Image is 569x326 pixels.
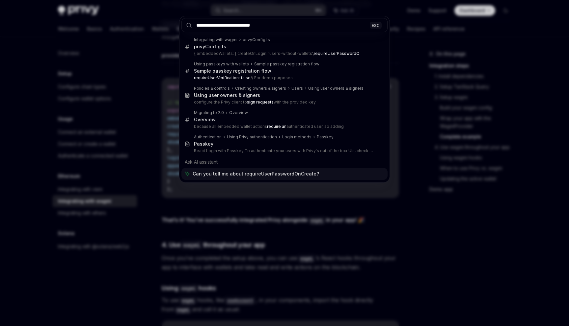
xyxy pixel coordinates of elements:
[194,51,374,56] p: { embeddedWallets: { createOnLogin: 'users-without-wallets',
[194,44,226,50] div: privyConfig.ts
[194,37,237,42] div: Integrating with wagmi
[308,86,364,91] div: Using user owners & signers
[235,86,286,91] div: Creating owners & signers
[314,51,360,56] b: requireUserPasswordO
[267,124,286,129] b: require an
[194,100,374,105] p: configure the Privy client to with the provided key.
[291,86,303,91] div: Users
[370,22,382,29] div: ESC
[194,86,230,91] div: Policies & controls
[194,110,224,115] div: Migrating to 2.0
[194,68,271,74] div: Sample passkey registration flow
[194,141,213,147] div: Passkey
[194,92,260,98] div: Using user owners & signers
[317,134,334,140] div: Passkey
[194,117,216,123] div: Overview
[254,61,319,67] div: Sample passkey registration flow
[181,156,388,168] div: Ask AI assistant
[194,124,374,129] p: because all embedded wallet actions authenticated user, so adding
[243,37,270,42] div: privyConfig.ts
[194,148,374,153] p: React Login with Passkey To authenticate your users with Privy's out of the box UIs, check out UI co
[282,134,312,140] div: Login methods
[193,171,319,177] span: Can you tell me about requireUserPasswordOnCreate?
[194,75,251,80] b: requireUserVerification: false
[194,134,222,140] div: Authentication
[194,75,374,81] p: // For demo purposes
[247,100,274,105] b: sign requests
[194,61,249,67] div: Using passkeys with wallets
[229,110,248,115] div: Overview
[227,134,277,140] div: Using Privy authentication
